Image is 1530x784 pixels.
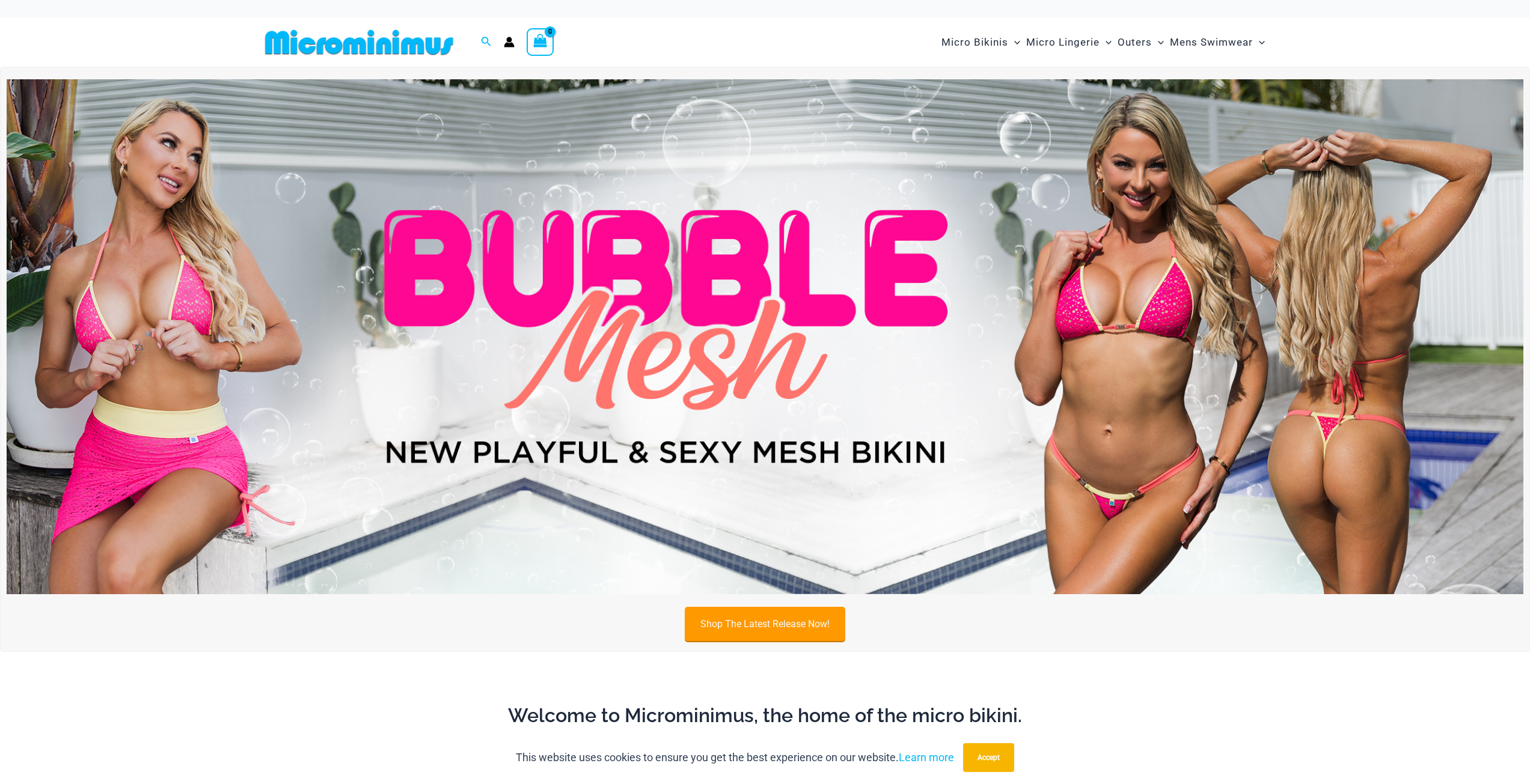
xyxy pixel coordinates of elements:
[1152,27,1164,58] span: Menu Toggle
[963,743,1014,772] button: Accept
[938,24,1023,61] a: Micro BikinisMenu ToggleMenu Toggle
[481,35,492,50] a: Search icon link
[516,749,954,767] p: This website uses cookies to ensure you get the best experience on our website.
[527,28,554,56] a: View Shopping Cart, empty
[1115,24,1167,61] a: OutersMenu ToggleMenu Toggle
[899,751,954,764] a: Learn more
[1170,27,1253,58] span: Mens Swimwear
[1253,27,1265,58] span: Menu Toggle
[260,29,458,56] img: MM SHOP LOGO FLAT
[1167,24,1268,61] a: Mens SwimwearMenu ToggleMenu Toggle
[1023,24,1115,61] a: Micro LingerieMenu ToggleMenu Toggle
[937,22,1270,62] nav: Site Navigation
[1118,27,1152,58] span: Outers
[504,37,515,47] a: Account icon link
[1008,27,1020,58] span: Menu Toggle
[7,79,1523,594] img: Bubble Mesh Highlight Pink
[1026,27,1100,58] span: Micro Lingerie
[1100,27,1112,58] span: Menu Toggle
[941,27,1008,58] span: Micro Bikinis
[269,703,1261,728] h2: Welcome to Microminimus, the home of the micro bikini.
[685,607,845,641] a: Shop The Latest Release Now!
